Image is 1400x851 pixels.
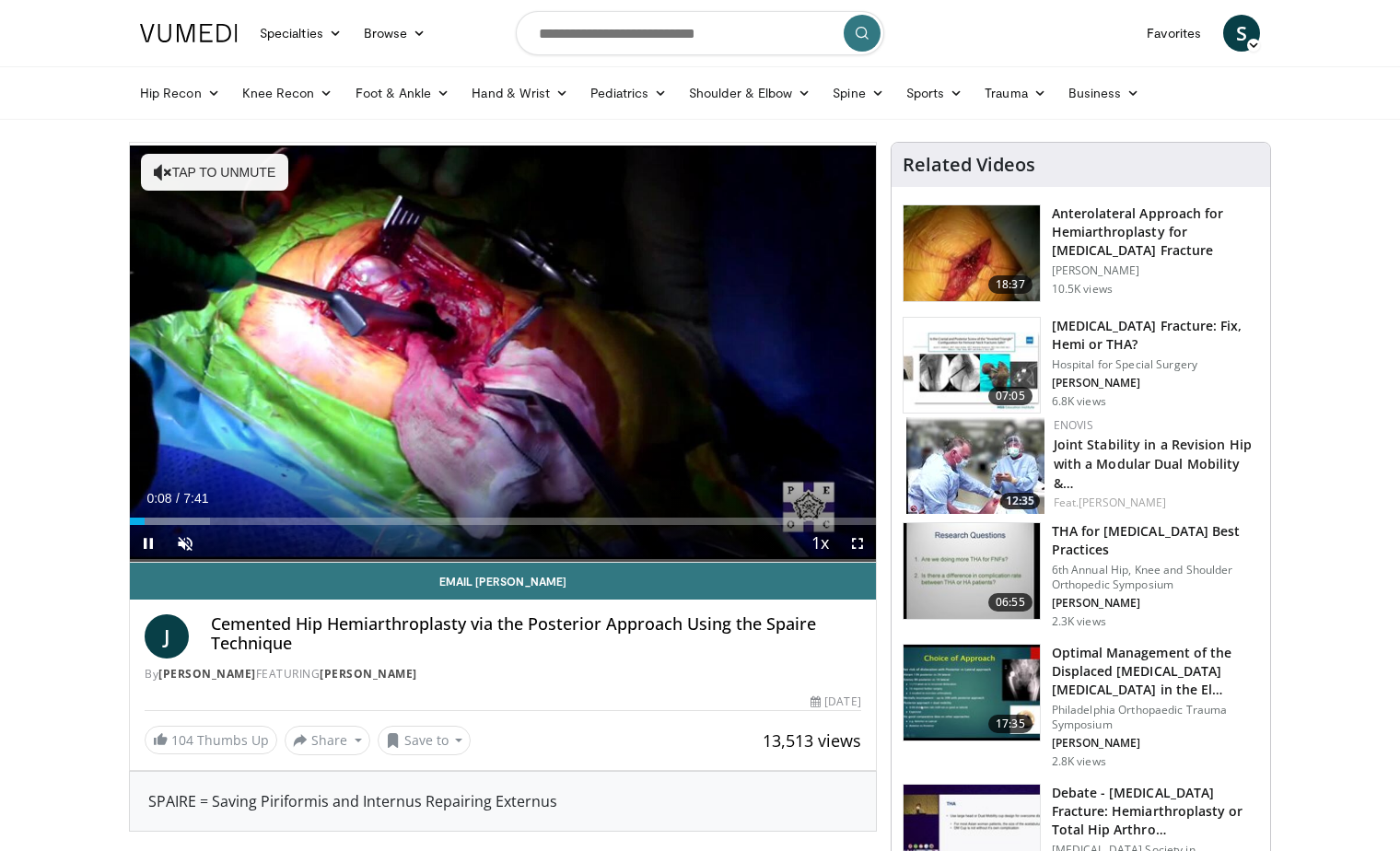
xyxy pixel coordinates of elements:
[130,518,876,525] div: Progress Bar
[1052,317,1259,354] h3: [MEDICAL_DATA] Fracture: Fix, Hemi or THA?
[140,24,238,42] img: VuMedi Logo
[763,729,861,752] span: 13,513 views
[579,75,678,111] a: Pediatrics
[988,275,1032,294] span: 18:37
[904,645,1040,740] img: cf83f055-b214-495c-bccb-fa39f18cd600.150x105_q85_crop-smart_upscale.jpg
[1054,436,1252,492] a: Joint Stability in a Revision Hip with a Modular Dual Mobility &…
[903,154,1035,176] h4: Related Videos
[1052,204,1259,260] h3: Anterolateral Approach for Hemiarthroplasty for [MEDICAL_DATA] Fracture
[461,75,579,111] a: Hand & Wrist
[906,417,1044,514] img: 74cc3624-211c-414a-aefa-f13c41fd567f.150x105_q85_crop-smart_upscale.jpg
[1052,614,1106,629] p: 2.3K views
[895,75,974,111] a: Sports
[249,15,353,52] a: Specialties
[1052,703,1259,732] p: Philadelphia Orthopaedic Trauma Symposium
[988,715,1032,733] span: 17:35
[145,614,189,659] a: J
[176,491,180,506] span: /
[516,11,884,55] input: Search topics, interventions
[903,317,1259,414] a: 07:05 [MEDICAL_DATA] Fracture: Fix, Hemi or THA? Hospital for Special Surgery [PERSON_NAME] 6.8K ...
[1136,15,1212,52] a: Favorites
[903,522,1259,629] a: 06:55 THA for [MEDICAL_DATA] Best Practices 6th Annual Hip, Knee and Shoulder Orthopedic Symposiu...
[839,525,876,562] button: Fullscreen
[1052,282,1113,297] p: 10.5K views
[1052,736,1259,751] p: [PERSON_NAME]
[1079,495,1166,510] a: [PERSON_NAME]
[1052,522,1259,559] h3: THA for [MEDICAL_DATA] Best Practices
[1052,754,1106,769] p: 2.8K views
[974,75,1057,111] a: Trauma
[145,726,277,754] a: 104 Thumbs Up
[285,726,370,755] button: Share
[811,694,860,710] div: [DATE]
[906,417,1044,514] a: 12:35
[1054,495,1255,511] div: Feat.
[1052,784,1259,839] h3: Debate - [MEDICAL_DATA] Fracture: Hemiarthroplasty or Total Hip Arthro…
[145,666,861,682] div: By FEATURING
[211,614,861,654] h4: Cemented Hip Hemiarthroplasty via the Posterior Approach Using the Spaire Technique
[1052,376,1259,391] p: [PERSON_NAME]
[1052,394,1106,409] p: 6.8K views
[903,204,1259,302] a: 18:37 Anterolateral Approach for Hemiarthroplasty for [MEDICAL_DATA] Fracture [PERSON_NAME] 10.5K...
[146,491,171,506] span: 0:08
[130,563,876,600] a: Email [PERSON_NAME]
[183,491,208,506] span: 7:41
[1223,15,1260,52] a: S
[904,523,1040,619] img: fe72036c-b305-4e54-91ca-ffbca4ff8b5a.150x105_q85_crop-smart_upscale.jpg
[904,318,1040,414] img: 5b7a0747-e942-4b85-9d8f-d50a64f0d5dd.150x105_q85_crop-smart_upscale.jpg
[141,154,288,191] button: Tap to unmute
[802,525,839,562] button: Playback Rate
[1052,357,1259,372] p: Hospital for Special Surgery
[1057,75,1151,111] a: Business
[1052,644,1259,699] h3: Optimal Management of the Displaced [MEDICAL_DATA] [MEDICAL_DATA] in the El…
[130,525,167,562] button: Pause
[822,75,894,111] a: Spine
[129,75,231,111] a: Hip Recon
[903,644,1259,769] a: 17:35 Optimal Management of the Displaced [MEDICAL_DATA] [MEDICAL_DATA] in the El… Philadelphia O...
[353,15,437,52] a: Browse
[344,75,461,111] a: Foot & Ankle
[678,75,822,111] a: Shoulder & Elbow
[171,731,193,749] span: 104
[1054,417,1093,433] a: Enovis
[1052,563,1259,592] p: 6th Annual Hip, Knee and Shoulder Orthopedic Symposium
[158,666,256,682] a: [PERSON_NAME]
[148,790,857,812] div: SPAIRE = Saving Piriformis and Internus Repairing Externus
[988,387,1032,405] span: 07:05
[130,143,876,563] video-js: Video Player
[231,75,344,111] a: Knee Recon
[1000,493,1040,509] span: 12:35
[988,593,1032,612] span: 06:55
[1052,596,1259,611] p: [PERSON_NAME]
[904,205,1040,301] img: 78c34c25-97ae-4c02-9d2f-9b8ccc85d359.150x105_q85_crop-smart_upscale.jpg
[320,666,417,682] a: [PERSON_NAME]
[167,525,204,562] button: Unmute
[1052,263,1259,278] p: [PERSON_NAME]
[378,726,472,755] button: Save to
